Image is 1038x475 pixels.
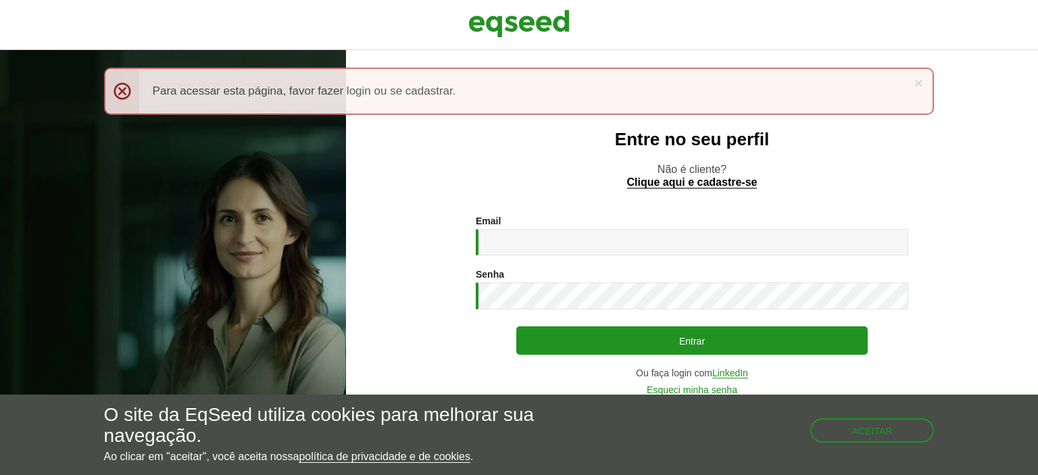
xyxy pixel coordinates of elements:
label: Email [476,216,501,226]
button: Aceitar [810,418,935,443]
img: EqSeed Logo [468,7,570,41]
h5: O site da EqSeed utiliza cookies para melhorar sua navegação. [104,405,602,447]
a: Esqueci minha senha [647,385,737,395]
a: × [914,76,922,90]
a: LinkedIn [712,368,748,378]
div: Ou faça login com [476,368,908,378]
label: Senha [476,270,504,279]
a: política de privacidade e de cookies [299,451,470,463]
h2: Entre no seu perfil [373,130,1011,149]
a: Clique aqui e cadastre-se [627,177,758,189]
button: Entrar [516,326,868,355]
p: Ao clicar em "aceitar", você aceita nossa . [104,450,602,463]
div: Para acessar esta página, favor fazer login ou se cadastrar. [104,68,935,115]
p: Não é cliente? [373,163,1011,189]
